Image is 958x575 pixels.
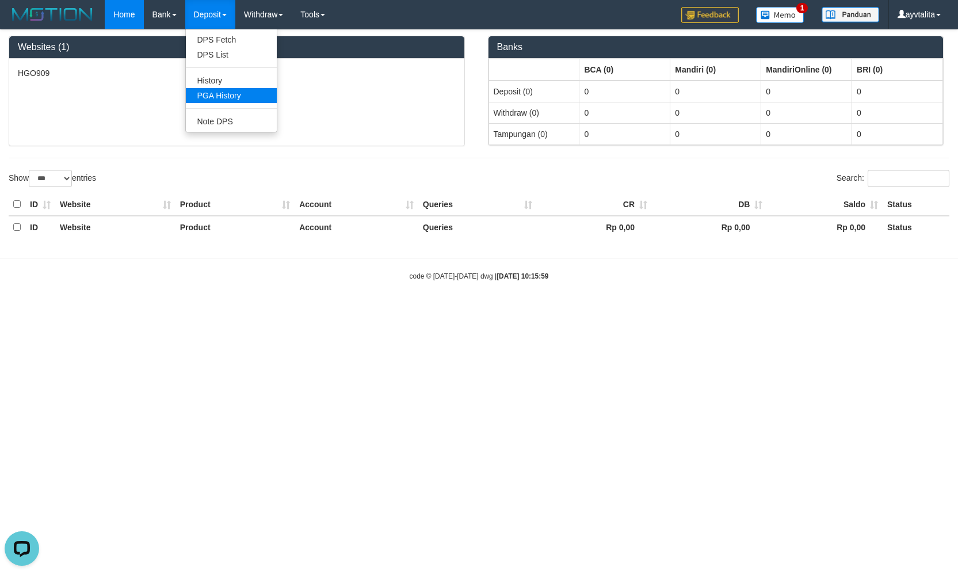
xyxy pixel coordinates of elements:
th: Rp 0,00 [652,216,767,238]
th: Queries [418,216,537,238]
th: Status [883,193,949,216]
h3: Banks [497,42,935,52]
a: PGA History [186,88,277,103]
th: Account [295,193,418,216]
span: 1 [796,3,808,13]
a: DPS List [186,47,277,62]
td: 0 [670,102,761,123]
th: Group: activate to sort column ascending [761,59,852,81]
p: HGO909 [18,67,456,79]
td: Tampungan (0) [488,123,579,144]
th: Group: activate to sort column ascending [579,59,670,81]
th: Website [55,193,175,216]
a: History [186,73,277,88]
th: Saldo [767,193,883,216]
img: Feedback.jpg [681,7,739,23]
th: Group: activate to sort column ascending [852,59,943,81]
th: Product [175,193,295,216]
td: 0 [761,123,852,144]
td: 0 [579,102,670,123]
td: 0 [579,81,670,102]
th: Group: activate to sort column ascending [488,59,579,81]
td: 0 [579,123,670,144]
td: 0 [852,123,943,144]
td: 0 [670,81,761,102]
th: ID [25,216,55,238]
small: code © [DATE]-[DATE] dwg | [410,272,549,280]
th: Rp 0,00 [767,216,883,238]
th: CR [537,193,652,216]
th: DB [652,193,767,216]
img: MOTION_logo.png [9,6,96,23]
strong: [DATE] 10:15:59 [497,272,548,280]
th: Status [883,216,949,238]
label: Show entries [9,170,96,187]
th: Website [55,216,175,238]
th: Queries [418,193,537,216]
img: panduan.png [822,7,879,22]
input: Search: [868,170,949,187]
th: Product [175,216,295,238]
th: ID [25,193,55,216]
td: Withdraw (0) [488,102,579,123]
th: Account [295,216,418,238]
label: Search: [837,170,949,187]
td: 0 [761,102,852,123]
img: Button%20Memo.svg [756,7,804,23]
a: Note DPS [186,114,277,129]
td: 0 [670,123,761,144]
button: Open LiveChat chat widget [5,5,39,39]
select: Showentries [29,170,72,187]
th: Rp 0,00 [537,216,652,238]
h3: Websites (1) [18,42,456,52]
td: 0 [852,81,943,102]
td: 0 [761,81,852,102]
td: 0 [852,102,943,123]
th: Group: activate to sort column ascending [670,59,761,81]
a: DPS Fetch [186,32,277,47]
td: Deposit (0) [488,81,579,102]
